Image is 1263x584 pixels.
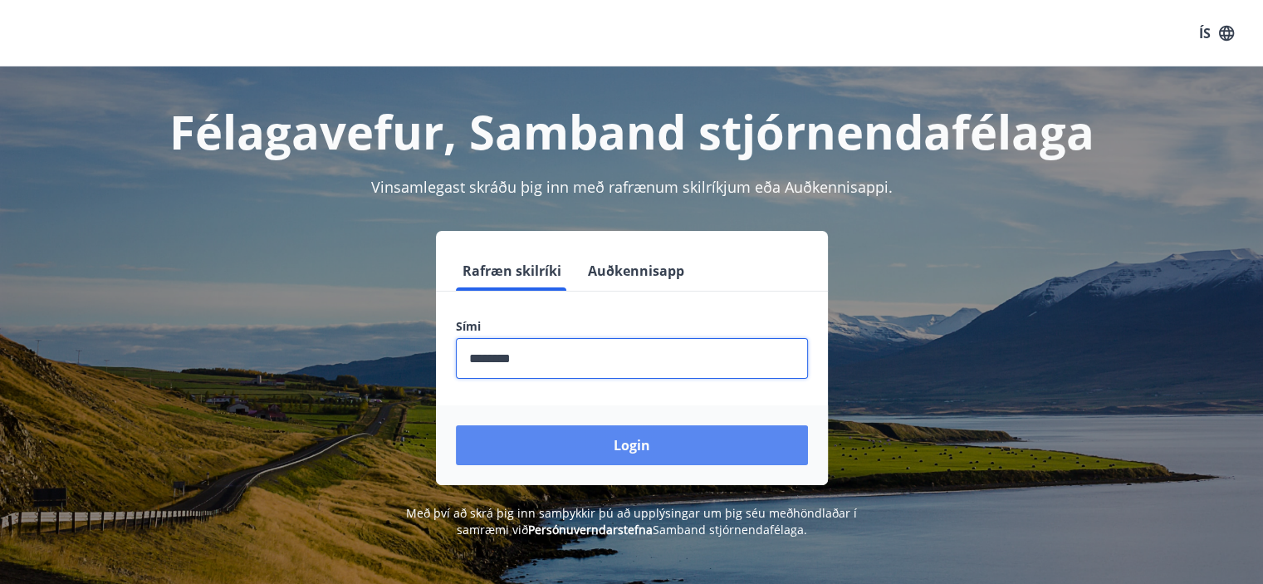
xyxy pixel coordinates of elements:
[456,318,808,335] label: Sími
[371,177,893,197] span: Vinsamlegast skráðu þig inn með rafrænum skilríkjum eða Auðkennisappi.
[528,522,653,537] a: Persónuverndarstefna
[456,251,568,291] button: Rafræn skilríki
[1190,18,1243,48] button: ÍS
[456,425,808,465] button: Login
[406,505,857,537] span: Með því að skrá þig inn samþykkir þú að upplýsingar um þig séu meðhöndlaðar í samræmi við Samband...
[54,100,1210,163] h1: Félagavefur, Samband stjórnendafélaga
[581,251,691,291] button: Auðkennisapp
